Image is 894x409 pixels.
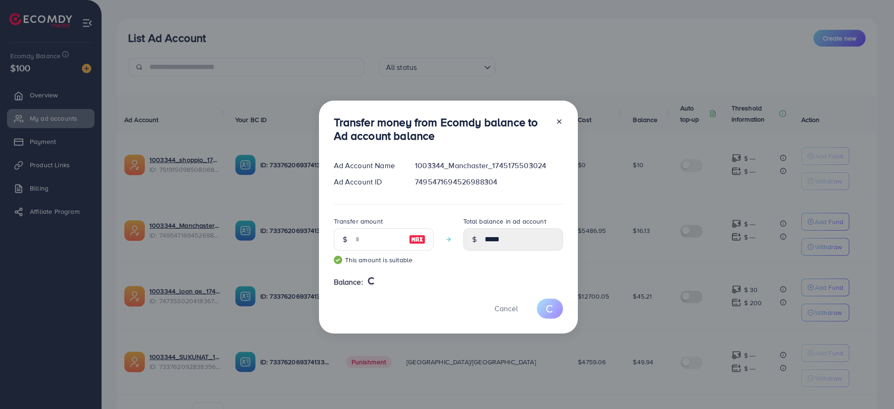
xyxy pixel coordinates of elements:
iframe: Chat [854,367,887,402]
button: Cancel [483,299,529,319]
div: 7495471694526988304 [407,177,570,187]
img: image [409,234,426,245]
span: Balance: [334,277,363,287]
label: Transfer amount [334,217,383,226]
div: 1003344_Manchaster_1745175503024 [407,160,570,171]
div: Ad Account Name [326,160,408,171]
span: Cancel [494,303,518,314]
label: Total balance in ad account [463,217,546,226]
div: Ad Account ID [326,177,408,187]
img: guide [334,256,342,264]
small: This amount is suitable [334,255,433,265]
h3: Transfer money from Ecomdy balance to Ad account balance [334,116,548,143]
